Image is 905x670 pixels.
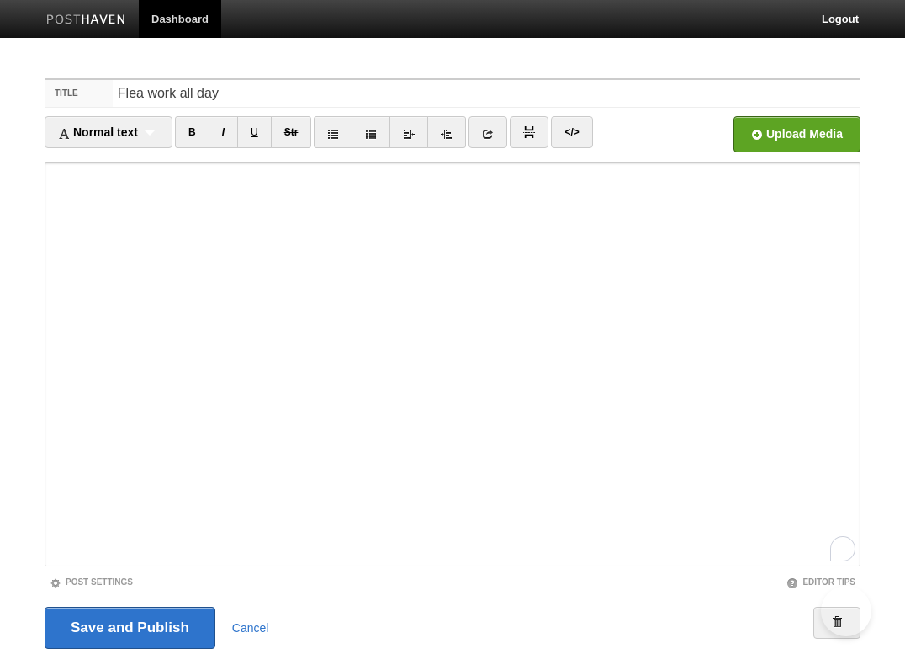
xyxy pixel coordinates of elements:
a: I [209,116,238,148]
a: </> [551,116,592,148]
label: Title [45,80,113,107]
img: Posthaven-bar [46,14,126,27]
img: pagebreak-icon.png [523,126,535,138]
a: Post Settings [50,577,133,587]
iframe: Help Scout Beacon - Open [821,586,871,636]
span: Normal text [58,125,138,139]
del: Str [284,126,299,138]
input: Save and Publish [45,607,215,649]
a: Editor Tips [786,577,855,587]
a: Str [271,116,312,148]
a: U [237,116,272,148]
a: B [175,116,209,148]
a: Cancel [232,621,269,635]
